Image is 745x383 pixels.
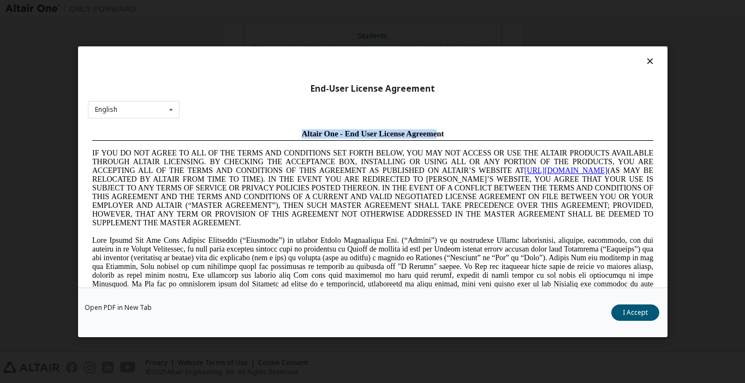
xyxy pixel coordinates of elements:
[437,41,520,50] a: [URL][DOMAIN_NAME]
[85,304,152,310] a: Open PDF in New Tab
[611,304,659,320] button: I Accept
[95,106,117,113] div: English
[88,83,658,94] div: End-User License Agreement
[4,24,565,102] span: IF YOU DO NOT AGREE TO ALL OF THE TERMS AND CONDITIONS SET FORTH BELOW, YOU MAY NOT ACCESS OR USE...
[4,111,565,189] span: Lore Ipsumd Sit Ame Cons Adipisc Elitseddo (“Eiusmodte”) in utlabor Etdolo Magnaaliqua Eni. (“Adm...
[214,4,356,13] span: Altair One - End User License Agreement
